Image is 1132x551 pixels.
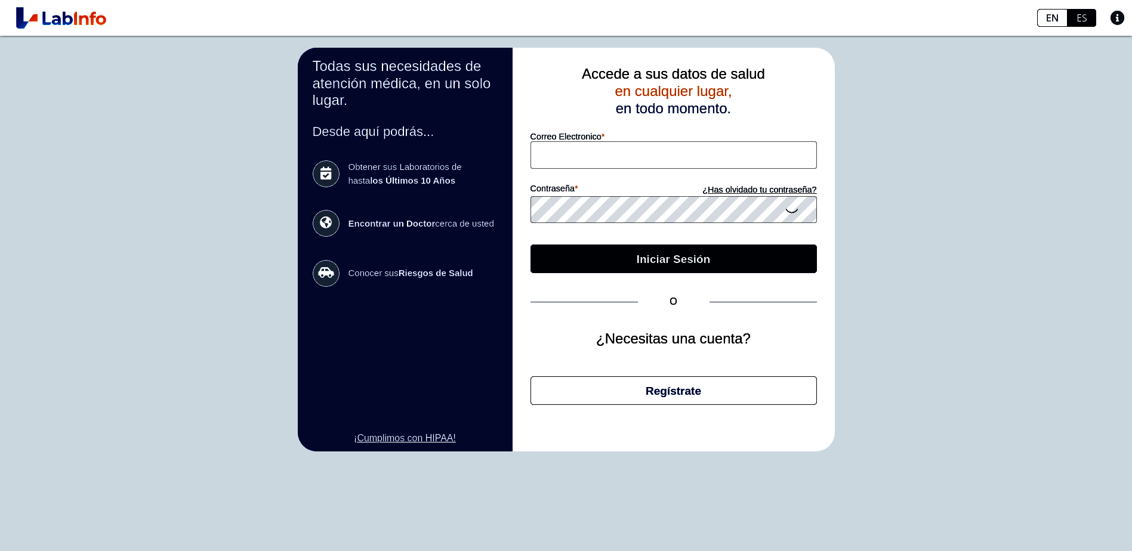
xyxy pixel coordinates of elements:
[1068,9,1096,27] a: ES
[615,83,732,99] span: en cualquier lugar,
[348,160,498,187] span: Obtener sus Laboratorios de hasta
[530,330,817,348] h2: ¿Necesitas una cuenta?
[313,58,498,109] h2: Todas sus necesidades de atención médica, en un solo lugar.
[582,66,765,82] span: Accede a sus datos de salud
[530,244,817,273] button: Iniciar Sesión
[348,267,498,280] span: Conocer sus
[530,132,817,141] label: Correo Electronico
[399,268,473,278] b: Riesgos de Salud
[313,124,498,139] h3: Desde aquí podrás...
[348,218,436,228] b: Encontrar un Doctor
[348,217,498,231] span: cerca de usted
[530,184,674,197] label: contraseña
[370,175,455,185] b: los Últimos 10 Años
[638,295,710,309] span: O
[674,184,817,197] a: ¿Has olvidado tu contraseña?
[530,376,817,405] button: Regístrate
[313,431,498,445] a: ¡Cumplimos con HIPAA!
[1037,9,1068,27] a: EN
[616,100,731,116] span: en todo momento.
